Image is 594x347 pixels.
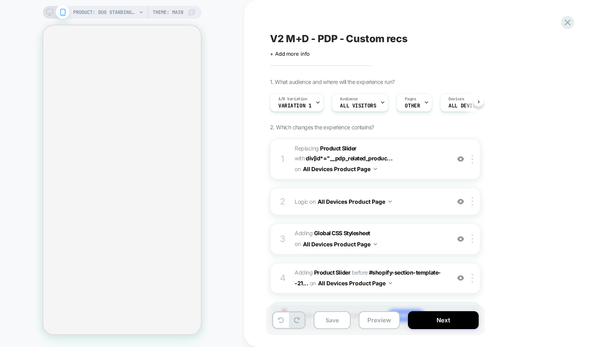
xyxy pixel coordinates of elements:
span: 2. Which changes the experience contains? [270,124,374,131]
img: close [472,197,473,206]
span: div[id*="__pdp_related_produc... [306,155,392,162]
span: A/B Variation [278,96,307,102]
img: down arrow [374,168,377,170]
img: crossed eye [457,156,464,162]
span: on [309,197,315,207]
button: Save [314,311,351,329]
span: Adding [295,228,446,250]
span: PRODUCT: Duo Standing Desk [73,6,137,19]
div: 2 [279,194,287,210]
span: on [310,278,316,288]
span: OTHER [405,103,420,109]
div: 4 [279,270,287,286]
img: crossed eye [457,236,464,242]
button: All Devices Product Page [303,163,377,175]
span: + Add more info [270,51,310,57]
div: 3 [279,231,287,247]
span: #shopify-section-template--21... [295,269,441,287]
span: Pages [405,96,416,102]
button: All Devices Product Page [318,277,392,289]
img: close [472,234,473,243]
b: Product Slider [320,145,356,152]
span: on [295,164,301,174]
b: Product Slider [314,269,350,276]
span: Logic [295,198,308,205]
span: V2 M+D - PDP - Custom recs [270,33,408,45]
button: Preview [359,311,400,329]
button: All Devices Product Page [318,196,392,207]
span: on [295,239,301,249]
span: Variation 1 [278,103,311,109]
span: 1. What audience and where will the experience run? [270,78,394,85]
img: down arrow [374,243,377,245]
img: crossed eye [457,198,464,205]
span: Audience [340,96,358,102]
img: down arrow [388,201,392,203]
span: BEFORE [352,269,368,276]
button: All Devices Product Page [303,238,377,250]
div: 1 [279,151,287,167]
button: Next [408,311,479,329]
span: Theme: MAIN [153,6,183,19]
span: All Visitors [340,103,376,109]
span: Adding [295,269,350,276]
span: Devices [448,96,464,102]
img: crossed eye [457,275,464,281]
span: Replacing [295,145,357,152]
img: close [472,155,473,164]
span: ALL DEVICES [448,103,481,109]
img: down arrow [389,282,392,284]
b: Global CSS Stylesheet [314,230,370,236]
span: WITH [295,155,305,162]
img: close [472,274,473,283]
